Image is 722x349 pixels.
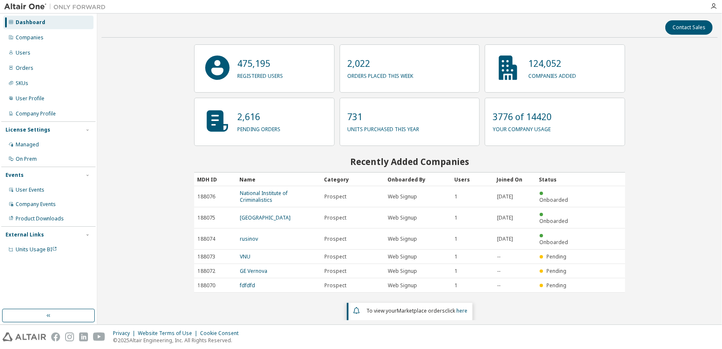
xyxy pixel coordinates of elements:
p: units purchased this year [348,123,420,133]
h2: Recently Added Companies [194,156,626,167]
p: © 2025 Altair Engineering, Inc. All Rights Reserved. [113,337,244,344]
a: National Institute of Criminalistics [240,190,288,203]
div: On Prem [16,156,37,162]
a: VNU [240,253,251,260]
span: Units Usage BI [16,246,57,253]
a: [GEOGRAPHIC_DATA] [240,214,291,221]
p: your company usage [493,123,552,133]
p: 2,616 [238,110,281,123]
span: 188072 [198,268,216,275]
button: Contact Sales [665,20,713,35]
div: Name [240,173,318,186]
span: -- [497,282,501,289]
span: Onboarded [540,196,568,203]
span: Pending [546,267,566,275]
span: Onboarded [540,217,568,225]
a: rusinov [240,235,258,242]
span: 1 [455,253,458,260]
img: instagram.svg [65,333,74,341]
span: Prospect [325,236,347,242]
div: Status [539,173,575,186]
img: youtube.svg [93,333,105,341]
div: Users [455,173,490,186]
span: Pending [546,282,566,289]
span: 188073 [198,253,216,260]
span: 188074 [198,236,216,242]
p: 731 [348,110,420,123]
div: Orders [16,65,33,71]
span: -- [497,253,501,260]
p: 3776 of 14420 [493,110,552,123]
span: 1 [455,193,458,200]
div: Website Terms of Use [138,330,200,337]
div: External Links [5,231,44,238]
div: Company Profile [16,110,56,117]
img: facebook.svg [51,333,60,341]
span: [DATE] [497,193,513,200]
span: 1 [455,214,458,221]
a: here [456,307,467,314]
span: Prospect [325,253,347,260]
span: Onboarded [540,239,568,246]
div: Events [5,172,24,179]
div: License Settings [5,126,50,133]
a: GE Vernova [240,267,268,275]
span: 1 [455,236,458,242]
span: -- [497,268,501,275]
p: 475,195 [238,57,283,70]
span: Prospect [325,282,347,289]
div: MDH ID [198,173,233,186]
p: registered users [238,70,283,80]
span: 188075 [198,214,216,221]
img: altair_logo.svg [3,333,46,341]
div: SKUs [16,80,28,87]
p: 124,052 [528,57,576,70]
img: linkedin.svg [79,333,88,341]
div: Joined On [497,173,533,186]
div: Cookie Consent [200,330,244,337]
span: Prospect [325,214,347,221]
div: Onboarded By [388,173,448,186]
span: Pending [546,253,566,260]
p: companies added [528,70,576,80]
span: To view your click [366,307,467,314]
div: Companies [16,34,44,41]
div: Company Events [16,201,56,208]
p: pending orders [238,123,281,133]
span: 1 [455,282,458,289]
span: Web Signup [388,253,417,260]
div: Managed [16,141,39,148]
div: Users [16,49,30,56]
span: 188076 [198,193,216,200]
div: Dashboard [16,19,45,26]
span: Web Signup [388,282,417,289]
span: 188070 [198,282,216,289]
span: [DATE] [497,236,513,242]
p: 2,022 [348,57,414,70]
span: 1 [455,268,458,275]
div: User Profile [16,95,44,102]
span: Prospect [325,193,347,200]
p: orders placed this week [348,70,414,80]
div: Privacy [113,330,138,337]
a: fdfdfd [240,282,255,289]
div: User Events [16,187,44,193]
span: Web Signup [388,193,417,200]
img: Altair One [4,3,110,11]
span: Web Signup [388,214,417,221]
div: Category [324,173,381,186]
span: Web Signup [388,236,417,242]
span: [DATE] [497,214,513,221]
span: Web Signup [388,268,417,275]
em: Marketplace orders [397,307,445,314]
div: Product Downloads [16,215,64,222]
span: Prospect [325,268,347,275]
